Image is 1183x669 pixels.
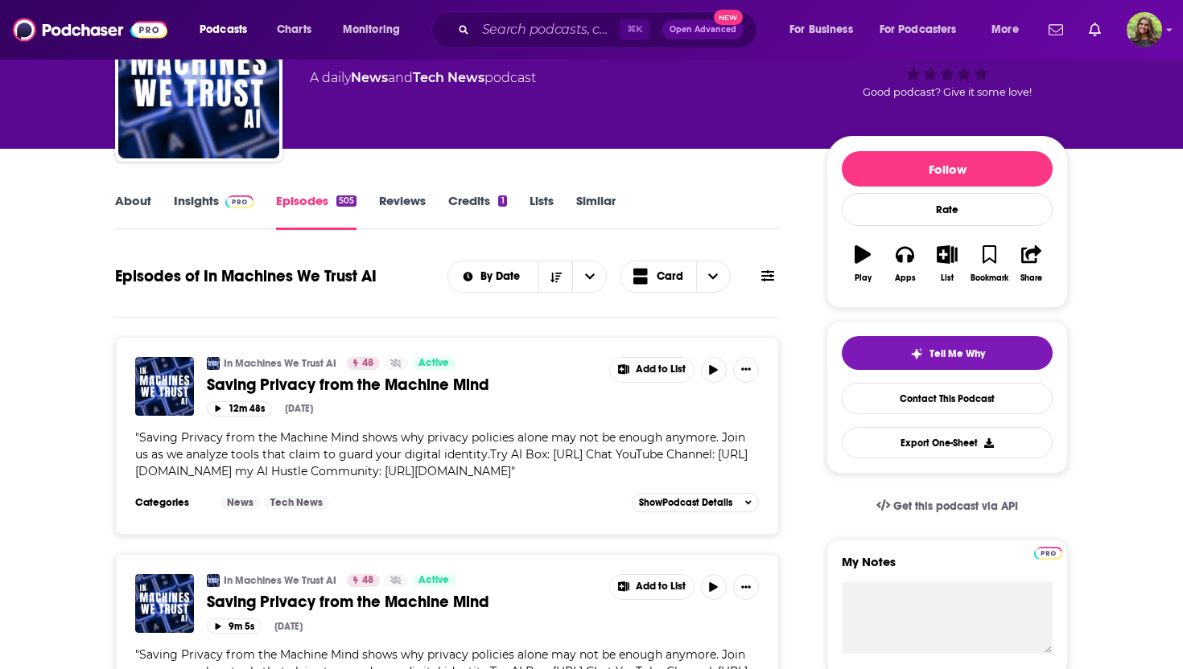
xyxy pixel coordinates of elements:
input: Search podcasts, credits, & more... [476,17,620,43]
div: Search podcasts, credits, & more... [447,11,773,48]
span: " " [135,430,748,478]
span: More [991,18,1019,41]
span: Open Advanced [670,26,736,34]
a: Saving Privacy from the Machine Mind [135,574,194,633]
a: Active [412,574,455,587]
div: [DATE] [285,403,313,414]
img: User Profile [1127,12,1162,47]
a: Active [412,357,455,370]
span: Saving Privacy from the Machine Mind [207,592,489,612]
div: List [941,273,954,283]
img: In Machines We Trust AI [207,574,220,587]
a: Get this podcast via API [864,486,1031,526]
button: 9m 5s [207,618,262,634]
a: InsightsPodchaser Pro [174,193,253,230]
a: Episodes505 [276,193,357,230]
a: Show notifications dropdown [1042,16,1070,43]
span: New [714,10,743,25]
h2: Choose List sort [447,261,608,293]
div: 505 [336,195,357,207]
button: Export One-Sheet [842,427,1053,458]
a: Podchaser - Follow, Share and Rate Podcasts [13,14,167,45]
a: Saving Privacy from the Machine Mind [207,375,598,395]
a: News [351,70,388,85]
span: For Business [789,18,853,41]
span: Card [657,271,683,282]
a: 48 [347,574,380,587]
button: Show More Button [610,575,694,599]
button: Show More Button [733,574,759,600]
a: Reviews [379,193,426,230]
span: Good podcast? Give it some love! [863,86,1032,98]
span: Active [418,573,449,589]
button: Play [842,235,884,293]
a: Lists [530,193,554,230]
span: and [388,70,413,85]
a: In Machines We Trust AI [224,357,336,370]
div: Apps [895,273,916,283]
span: Charts [277,18,311,41]
span: Show Podcast Details [639,497,732,508]
div: Bookmark [971,273,1008,283]
div: Rate [842,193,1053,226]
img: Podchaser Pro [1034,547,1062,560]
a: 48 [347,357,380,370]
span: Monitoring [343,18,400,41]
button: Show More Button [733,357,759,383]
h3: Categories [135,496,208,509]
button: open menu [869,17,980,43]
span: Active [418,355,449,371]
a: Saving Privacy from the Machine Mind [207,592,598,612]
span: Saving Privacy from the Machine Mind shows why privacy policies alone may not be enough anymore. ... [135,430,748,478]
button: Sort Direction [538,261,572,292]
button: Choose View [620,261,731,293]
span: Saving Privacy from the Machine Mind [207,375,489,395]
div: 1 [498,195,506,207]
button: Follow [842,151,1053,187]
a: About [115,193,151,230]
div: Play [855,273,872,283]
img: Saving Privacy from the Machine Mind [135,357,194,416]
div: [DATE] [274,621,303,632]
span: Tell Me Why [929,347,985,360]
a: Tech News [413,70,484,85]
button: Apps [884,235,925,293]
span: 48 [362,573,373,589]
span: Podcasts [200,18,247,41]
span: Add to List [636,581,686,593]
span: Logged in as reagan34226 [1127,12,1162,47]
span: 48 [362,355,373,371]
a: Pro website [1034,544,1062,560]
button: 12m 48s [207,401,272,417]
a: Show notifications dropdown [1082,16,1107,43]
img: Podchaser Pro [225,195,253,208]
a: Tech News [264,496,329,509]
button: open menu [188,17,268,43]
button: open menu [778,17,873,43]
label: My Notes [842,554,1053,582]
button: Show More Button [610,358,694,382]
button: open menu [448,271,539,282]
span: For Podcasters [880,18,957,41]
a: In Machines We Trust AI [224,574,336,587]
a: Contact This Podcast [842,383,1053,414]
span: Add to List [636,363,686,376]
img: In Machines We Trust AI [207,357,220,370]
span: Get this podcast via API [893,499,1018,513]
div: A daily podcast [310,68,536,88]
button: open menu [572,261,606,292]
span: ⌘ K [620,19,649,40]
div: Share [1020,273,1042,283]
button: Show profile menu [1127,12,1162,47]
span: By Date [480,271,526,282]
a: Charts [266,17,321,43]
button: List [926,235,968,293]
button: open menu [980,17,1039,43]
button: open menu [332,17,421,43]
button: tell me why sparkleTell Me Why [842,336,1053,370]
button: Share [1011,235,1053,293]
